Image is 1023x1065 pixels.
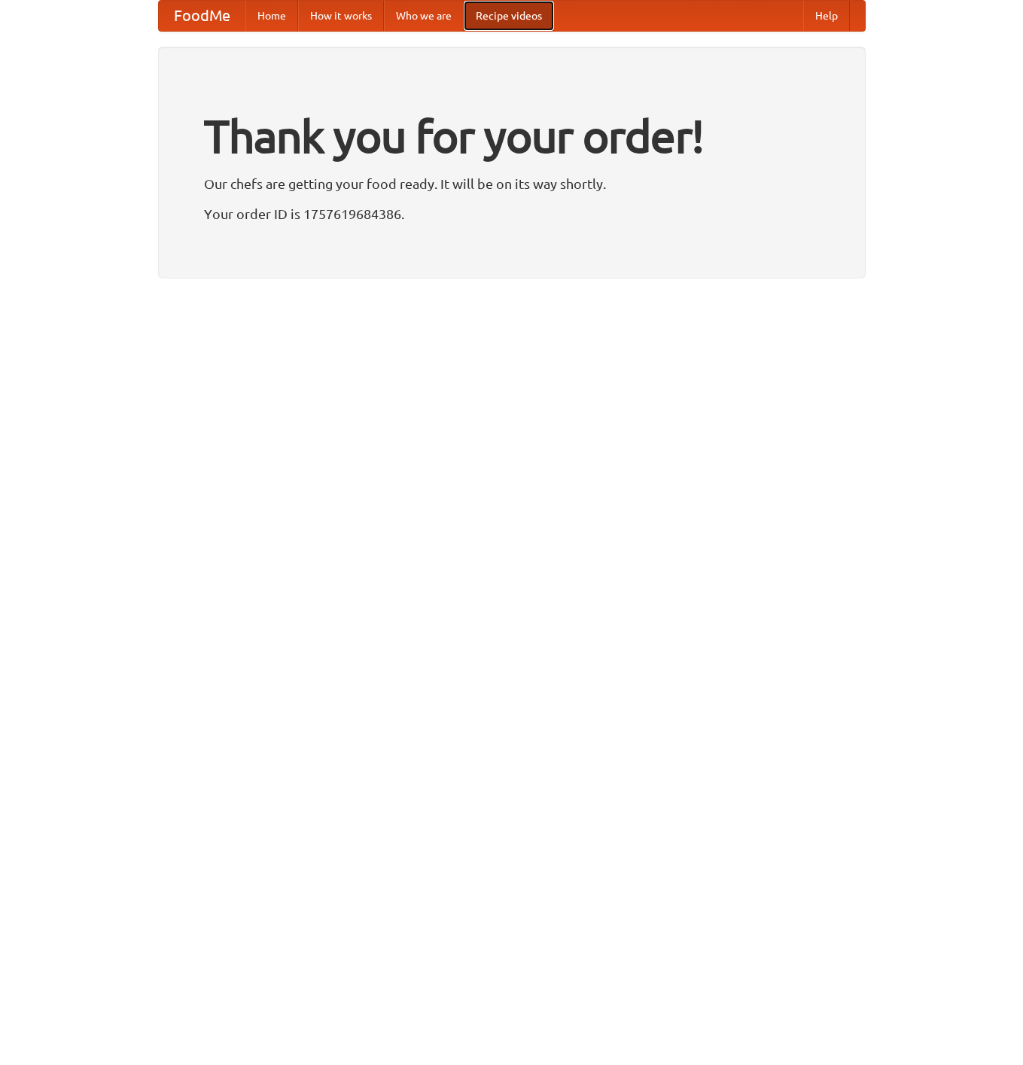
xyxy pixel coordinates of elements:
[204,172,820,195] p: Our chefs are getting your food ready. It will be on its way shortly.
[204,202,820,225] p: Your order ID is 1757619684386.
[803,1,850,31] a: Help
[384,1,464,31] a: Who we are
[204,100,820,172] h1: Thank you for your order!
[298,1,384,31] a: How it works
[245,1,298,31] a: Home
[159,1,245,31] a: FoodMe
[464,1,554,31] a: Recipe videos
